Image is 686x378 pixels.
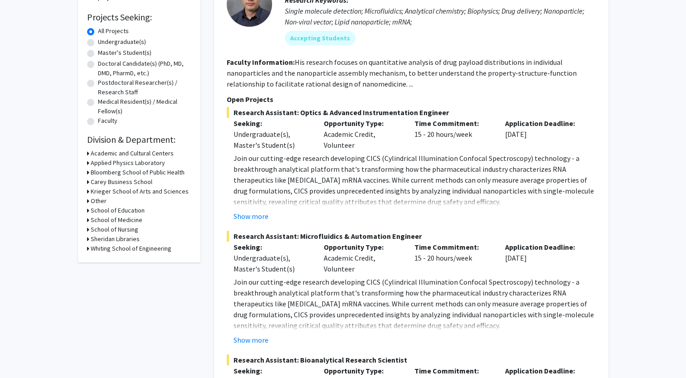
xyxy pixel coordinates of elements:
span: Research Assistant: Bioanalytical Research Scientist [227,354,596,365]
h3: Whiting School of Engineering [91,244,171,253]
div: [DATE] [498,242,589,274]
p: Time Commitment: [414,365,491,376]
p: Seeking: [234,365,311,376]
h3: School of Nursing [91,225,138,234]
h3: Applied Physics Laboratory [91,158,165,168]
div: [DATE] [498,118,589,150]
div: Undergraduate(s), Master's Student(s) [234,252,311,274]
p: Application Deadline: [505,242,582,252]
p: Join our cutting-edge research developing CICS (Cylindrical Illumination Confocal Spectroscopy) t... [234,153,596,207]
h3: Sheridan Libraries [91,234,140,244]
p: Open Projects [227,94,596,105]
label: Master's Student(s) [98,48,151,58]
h3: Academic and Cultural Centers [91,149,174,158]
div: Undergraduate(s), Master's Student(s) [234,129,311,150]
label: All Projects [98,26,129,36]
label: Undergraduate(s) [98,37,146,47]
b: Faculty Information: [227,58,295,67]
fg-read-more: His research focuses on quantitative analysis of drug payload distributions in individual nanopar... [227,58,577,88]
button: Show more [234,211,268,222]
div: 15 - 20 hours/week [408,118,498,150]
div: 15 - 20 hours/week [408,242,498,274]
div: Single molecule detection; Microfluidics; Analytical chemistry; Biophysics; Drug delivery; Nanopa... [285,5,596,27]
label: Postdoctoral Researcher(s) / Research Staff [98,78,191,97]
p: Application Deadline: [505,118,582,129]
label: Doctoral Candidate(s) (PhD, MD, DMD, PharmD, etc.) [98,59,191,78]
div: Academic Credit, Volunteer [317,118,408,150]
div: Academic Credit, Volunteer [317,242,408,274]
p: Application Deadline: [505,365,582,376]
span: Research Assistant: Optics & Advanced Instrumentation Engineer [227,107,596,118]
label: Faculty [98,116,117,126]
p: Time Commitment: [414,242,491,252]
p: Opportunity Type: [324,118,401,129]
p: Join our cutting-edge research developing CICS (Cylindrical Illumination Confocal Spectroscopy) t... [234,276,596,331]
mat-chip: Accepting Students [285,31,355,45]
h2: Division & Department: [87,134,191,145]
h3: Bloomberg School of Public Health [91,168,185,177]
h3: Krieger School of Arts and Sciences [91,187,189,196]
label: Medical Resident(s) / Medical Fellow(s) [98,97,191,116]
iframe: Chat [7,337,39,371]
p: Seeking: [234,242,311,252]
p: Opportunity Type: [324,242,401,252]
button: Show more [234,334,268,345]
span: Research Assistant: Microfluidics & Automation Engineer [227,231,596,242]
h3: Carey Business School [91,177,152,187]
p: Seeking: [234,118,311,129]
h3: School of Medicine [91,215,142,225]
p: Time Commitment: [414,118,491,129]
h3: Other [91,196,107,206]
h2: Projects Seeking: [87,12,191,23]
p: Opportunity Type: [324,365,401,376]
h3: School of Education [91,206,145,215]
